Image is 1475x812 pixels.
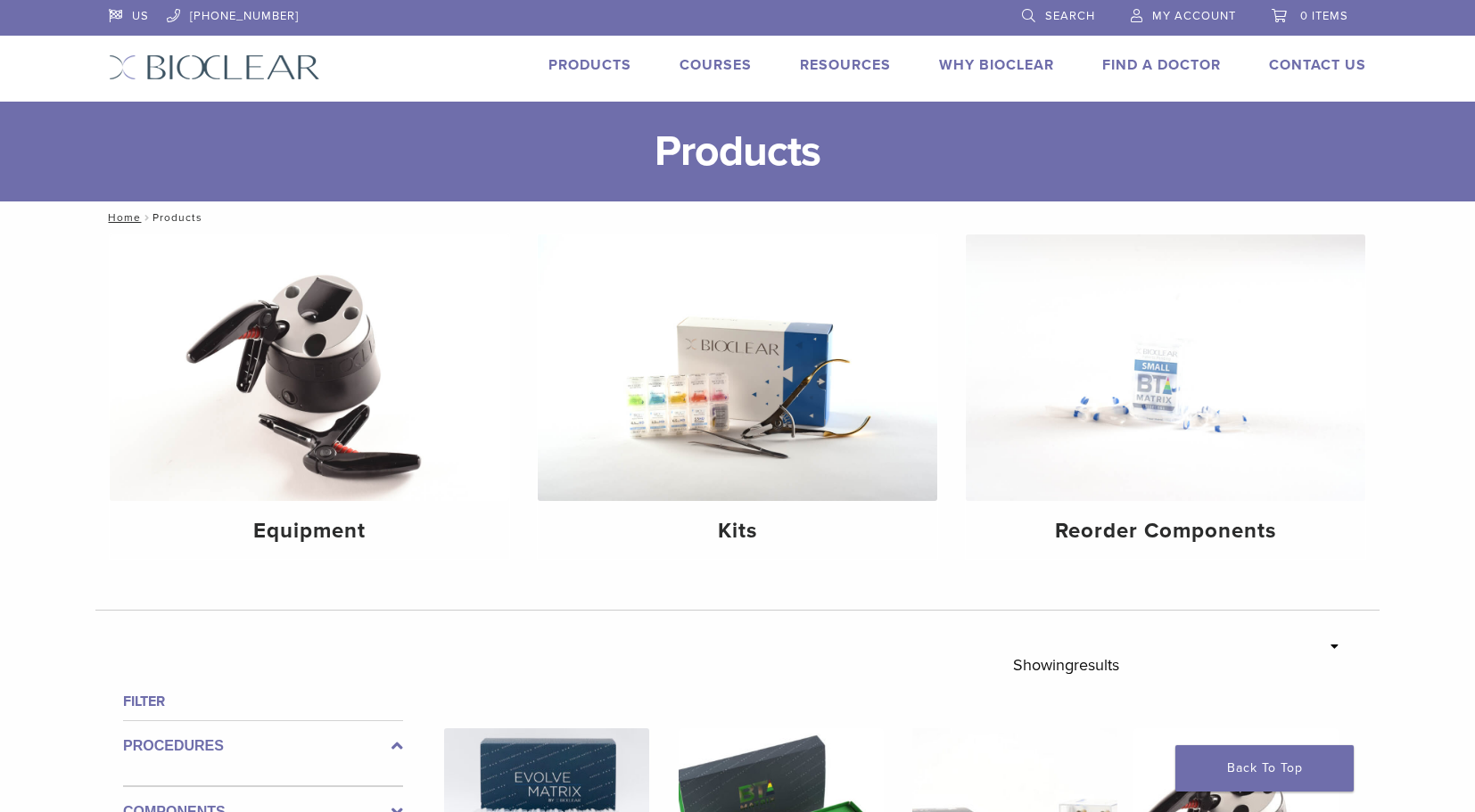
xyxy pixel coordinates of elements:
a: Kits [538,234,937,559]
h4: Kits [552,515,923,547]
h4: Equipment [124,515,495,547]
span: My Account [1152,9,1236,23]
span: Search [1045,9,1095,23]
p: Showing results [1013,646,1119,684]
a: Products [548,56,631,74]
a: Home [103,211,141,224]
label: Procedures [123,735,403,757]
span: 0 items [1300,9,1348,23]
h4: Reorder Components [980,515,1351,547]
a: Resources [800,56,891,74]
nav: Products [95,201,1380,234]
img: Bioclear [109,54,320,80]
a: Courses [680,56,752,74]
img: Equipment [110,234,509,501]
a: Contact Us [1269,56,1366,74]
span: / [141,213,152,222]
a: Back To Top [1175,745,1354,791]
a: Equipment [110,234,509,559]
h4: Filter [123,691,403,712]
a: Reorder Components [966,234,1365,559]
img: Reorder Components [966,234,1365,501]
a: Why Bioclear [939,56,1054,74]
a: Find A Doctor [1102,56,1221,74]
img: Kits [538,234,937,501]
